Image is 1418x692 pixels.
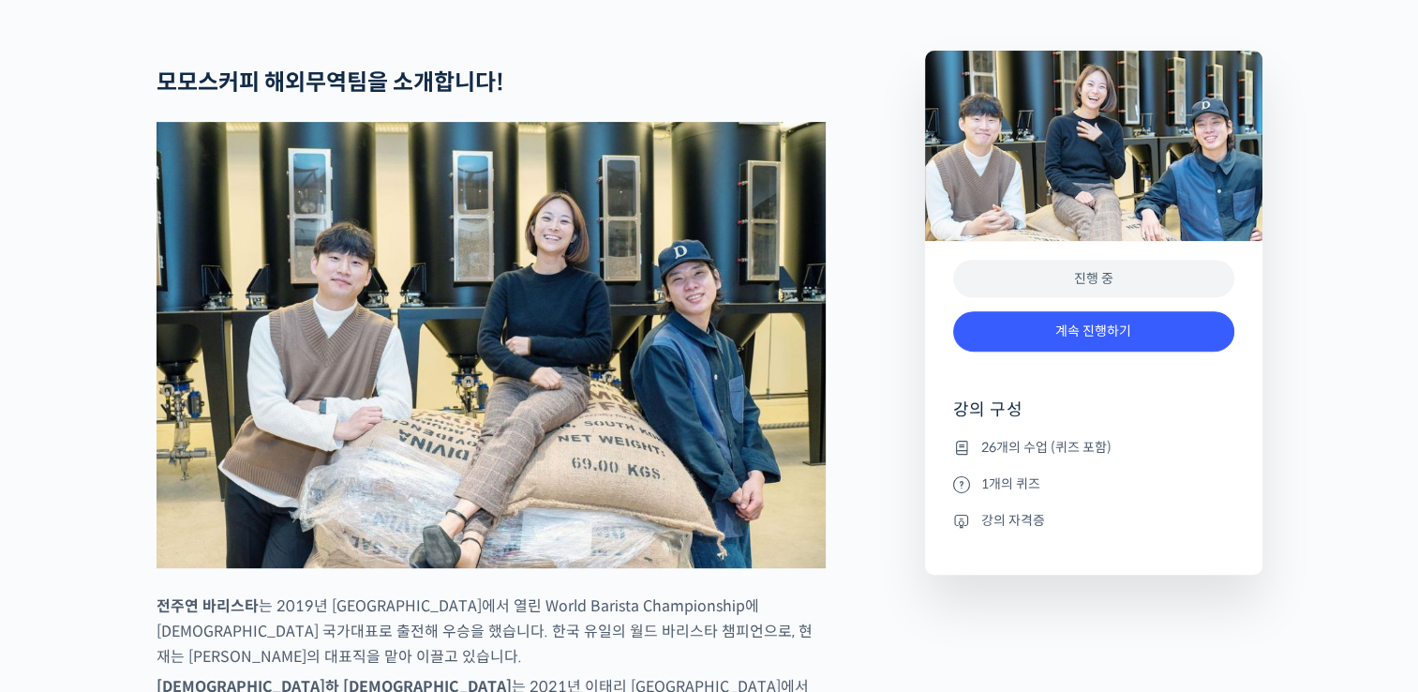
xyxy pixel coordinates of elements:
[157,594,826,669] p: 는 2019년 [GEOGRAPHIC_DATA]에서 열린 World Barista Championship에 [DEMOGRAPHIC_DATA] 국가대표로 출전해 우승을 했습니다....
[6,536,124,583] a: 홈
[290,564,312,579] span: 설정
[124,536,242,583] a: 대화
[953,436,1234,459] li: 26개의 수업 (퀴즈 포함)
[157,68,504,97] strong: 모모스커피 해외무역팀을 소개합니다!
[953,311,1234,352] a: 계속 진행하기
[953,260,1234,298] div: 진행 중
[953,509,1234,532] li: 강의 자격증
[172,565,194,580] span: 대화
[59,564,70,579] span: 홈
[953,473,1234,495] li: 1개의 퀴즈
[157,596,259,616] strong: 전주연 바리스타
[242,536,360,583] a: 설정
[953,399,1234,436] h4: 강의 구성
